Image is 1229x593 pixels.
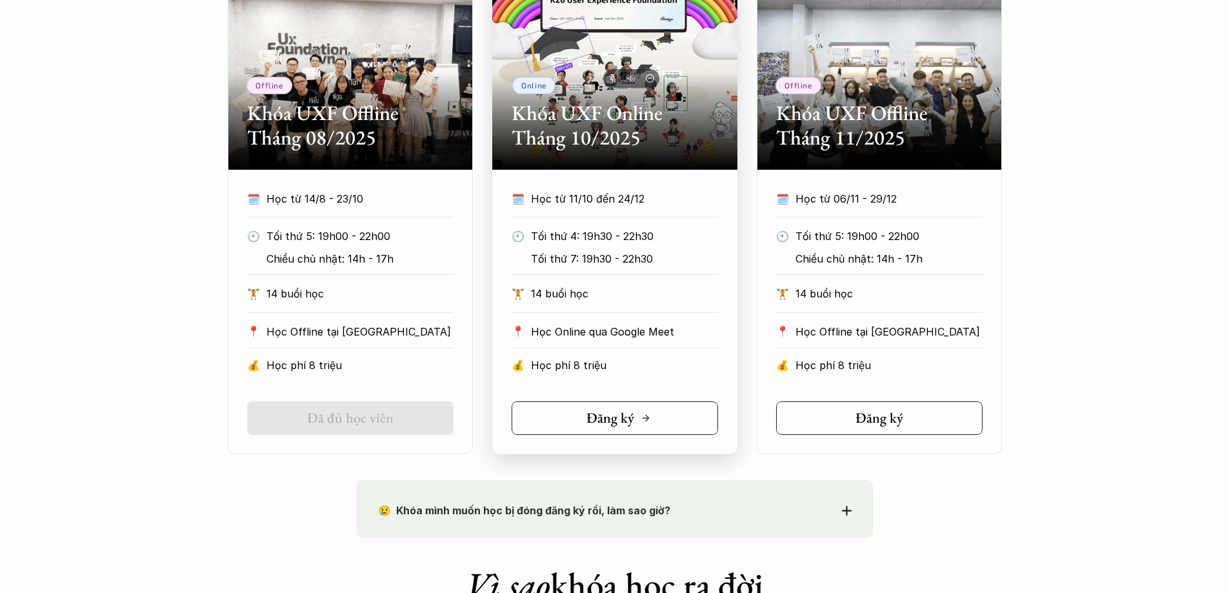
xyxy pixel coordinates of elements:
a: Đăng ký [776,401,983,435]
h2: Khóa UXF Offline Tháng 11/2025 [776,101,983,150]
p: Tối thứ 7: 19h30 - 22h30 [531,249,711,268]
p: Học từ 14/8 - 23/10 [266,189,454,208]
h5: Đăng ký [855,410,903,427]
p: Offline [784,81,812,90]
h5: Đã đủ học viên [307,410,394,427]
p: Học phí 8 triệu [266,356,454,375]
p: Học Offline tại [GEOGRAPHIC_DATA] [266,322,454,341]
h2: Khóa UXF Offline Tháng 08/2025 [247,101,454,150]
p: 🏋️ [512,284,525,303]
p: 14 buổi học [795,284,983,303]
p: Học Online qua Google Meet [531,322,718,341]
p: 🗓️ [512,189,525,208]
p: 📍 [247,325,260,337]
p: 🕙 [776,226,789,246]
p: Chiều chủ nhật: 14h - 17h [795,249,975,268]
p: Học từ 06/11 - 29/12 [795,189,983,208]
p: 🏋️ [247,284,260,303]
p: Tối thứ 5: 19h00 - 22h00 [266,226,446,246]
p: 🏋️ [776,284,789,303]
p: 🗓️ [776,189,789,208]
p: Online [521,81,546,90]
p: 🕙 [247,226,260,246]
p: 📍 [512,325,525,337]
p: 💰 [247,356,260,375]
p: Học Offline tại [GEOGRAPHIC_DATA] [795,322,983,341]
p: 💰 [512,356,525,375]
p: 14 buổi học [266,284,454,303]
p: 💰 [776,356,789,375]
p: Học phí 8 triệu [531,356,718,375]
h2: Khóa UXF Online Tháng 10/2025 [512,101,718,150]
p: Chiều chủ nhật: 14h - 17h [266,249,446,268]
p: Tối thứ 5: 19h00 - 22h00 [795,226,975,246]
a: Đăng ký [512,401,718,435]
p: 🕙 [512,226,525,246]
p: 📍 [776,325,789,337]
strong: 😢 Khóa mình muốn học bị đóng đăng ký rồi, làm sao giờ? [378,504,670,517]
h5: Đăng ký [586,410,634,427]
p: Offline [255,81,283,90]
p: 14 buổi học [531,284,718,303]
p: Học từ 11/10 đến 24/12 [531,189,718,208]
p: Tối thứ 4: 19h30 - 22h30 [531,226,711,246]
p: 🗓️ [247,189,260,208]
p: Học phí 8 triệu [795,356,983,375]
